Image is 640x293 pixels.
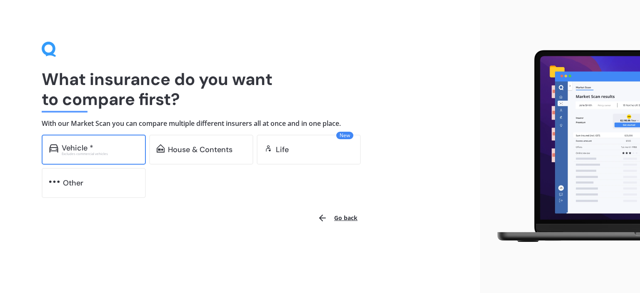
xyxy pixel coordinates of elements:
span: New [336,132,353,139]
img: car.f15378c7a67c060ca3f3.svg [49,144,58,153]
div: Vehicle * [62,144,93,152]
img: other.81dba5aafe580aa69f38.svg [49,178,60,186]
h4: With our Market Scan you can compare multiple different insurers all at once and in one place. [42,119,438,128]
h1: What insurance do you want to compare first? [42,69,438,109]
button: Go back [312,208,362,228]
div: House & Contents [168,145,232,154]
img: life.f720d6a2d7cdcd3ad642.svg [264,144,272,153]
div: Other [63,179,83,187]
img: laptop.webp [487,46,640,247]
img: home-and-contents.b802091223b8502ef2dd.svg [157,144,165,153]
div: Life [276,145,289,154]
div: Excludes commercial vehicles [62,152,138,155]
